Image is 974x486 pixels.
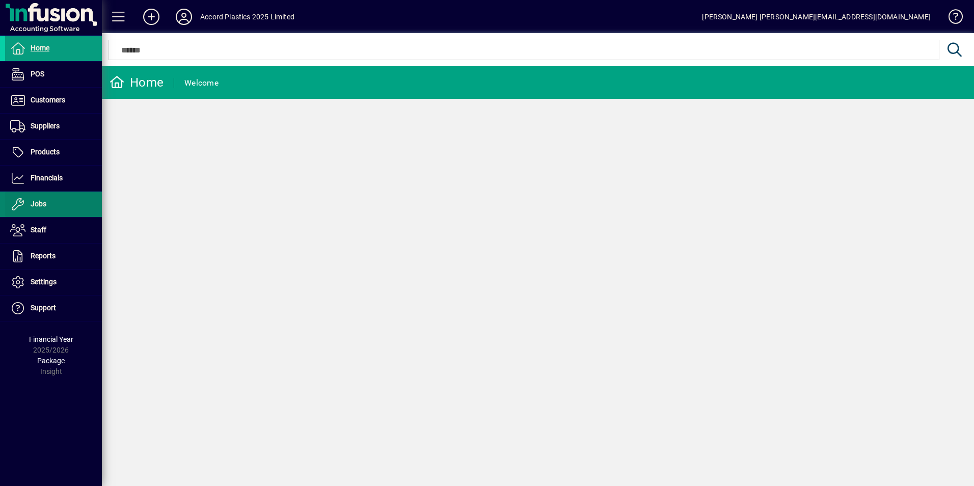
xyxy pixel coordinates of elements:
a: Knowledge Base [941,2,961,35]
span: Package [37,357,65,365]
a: Support [5,295,102,321]
div: Accord Plastics 2025 Limited [200,9,294,25]
button: Add [135,8,168,26]
span: Products [31,148,60,156]
span: Suppliers [31,122,60,130]
a: Staff [5,218,102,243]
span: Staff [31,226,46,234]
a: POS [5,62,102,87]
span: Jobs [31,200,46,208]
span: Financials [31,174,63,182]
span: Customers [31,96,65,104]
span: Reports [31,252,56,260]
span: Support [31,304,56,312]
div: [PERSON_NAME] [PERSON_NAME][EMAIL_ADDRESS][DOMAIN_NAME] [702,9,931,25]
a: Suppliers [5,114,102,139]
div: Home [110,74,164,91]
span: Financial Year [29,335,73,343]
a: Customers [5,88,102,113]
div: Welcome [184,75,219,91]
span: Home [31,44,49,52]
a: Financials [5,166,102,191]
a: Settings [5,269,102,295]
span: Settings [31,278,57,286]
a: Reports [5,244,102,269]
a: Products [5,140,102,165]
span: POS [31,70,44,78]
a: Jobs [5,192,102,217]
button: Profile [168,8,200,26]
